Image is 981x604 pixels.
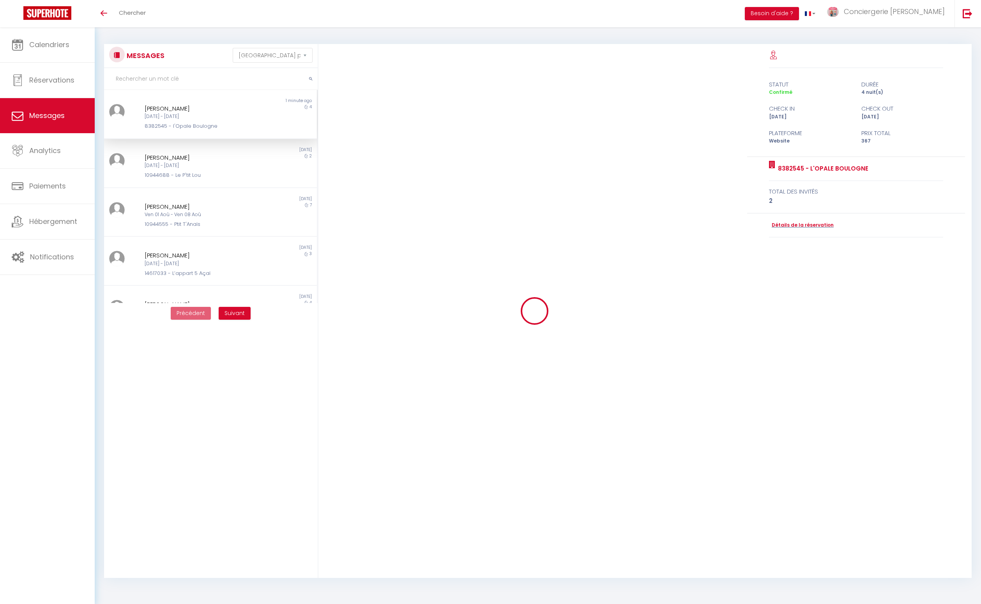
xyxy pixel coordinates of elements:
div: [PERSON_NAME] [145,202,258,211]
span: 4 [309,300,312,306]
div: [DATE] - [DATE] [145,113,258,120]
div: 2 [769,196,943,206]
div: Plateforme [764,129,856,138]
button: Previous [171,307,211,320]
input: Rechercher un mot clé [104,68,318,90]
div: [DATE] [764,113,856,121]
div: [DATE] [856,113,948,121]
div: total des invités [769,187,943,196]
span: 4 [309,104,312,110]
button: Next [219,307,251,320]
div: 10944555 - Ptit T'Anaïs [145,220,258,228]
span: Chercher [119,9,146,17]
div: 8382545 - l'Opale Boulogne [145,122,258,130]
img: logout [963,9,972,18]
img: ... [109,251,125,266]
h3: MESSAGES [125,47,164,64]
span: 3 [309,251,312,257]
div: durée [856,80,948,89]
span: Conciergerie [PERSON_NAME] [844,7,945,16]
span: Réservations [29,75,74,85]
div: 10944688 - Le P'tit Lou [145,171,258,179]
div: 1 minute ago [210,98,317,104]
img: ... [827,7,839,17]
div: [DATE] [210,196,317,202]
span: Calendriers [29,40,69,49]
img: ... [109,104,125,120]
div: statut [764,80,856,89]
div: [PERSON_NAME] [145,153,258,162]
span: Hébergement [29,217,77,226]
div: 4 nuit(s) [856,89,948,96]
span: Suivant [224,309,245,317]
img: ... [109,153,125,169]
div: Ven 01 Aoû - Ven 08 Aoû [145,211,258,218]
div: [PERSON_NAME] [145,104,258,113]
div: [PERSON_NAME] [145,251,258,260]
span: Précédent [177,309,205,317]
span: 7 [310,202,312,208]
span: Confirmé [769,89,792,95]
div: 14617033 - L’appart 5 Açaï [145,269,258,277]
span: 2 [309,153,312,159]
div: Prix total [856,129,948,138]
span: Notifications [30,252,74,262]
div: check out [856,104,948,113]
a: 8382545 - l'Opale Boulogne [775,164,868,173]
span: Messages [29,111,65,120]
div: Website [764,137,856,145]
img: Super Booking [23,6,71,20]
div: [DATE] [210,245,317,251]
div: 367 [856,137,948,145]
a: Détails de la réservation [769,222,834,229]
button: Besoin d'aide ? [745,7,799,20]
div: [DATE] [210,294,317,300]
div: check in [764,104,856,113]
img: ... [109,300,125,315]
div: [DATE] - [DATE] [145,260,258,268]
div: [PERSON_NAME] [145,300,258,309]
div: [DATE] [210,147,317,153]
span: Analytics [29,146,61,155]
img: ... [109,202,125,218]
div: [DATE] - [DATE] [145,162,258,169]
span: Paiements [29,181,66,191]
